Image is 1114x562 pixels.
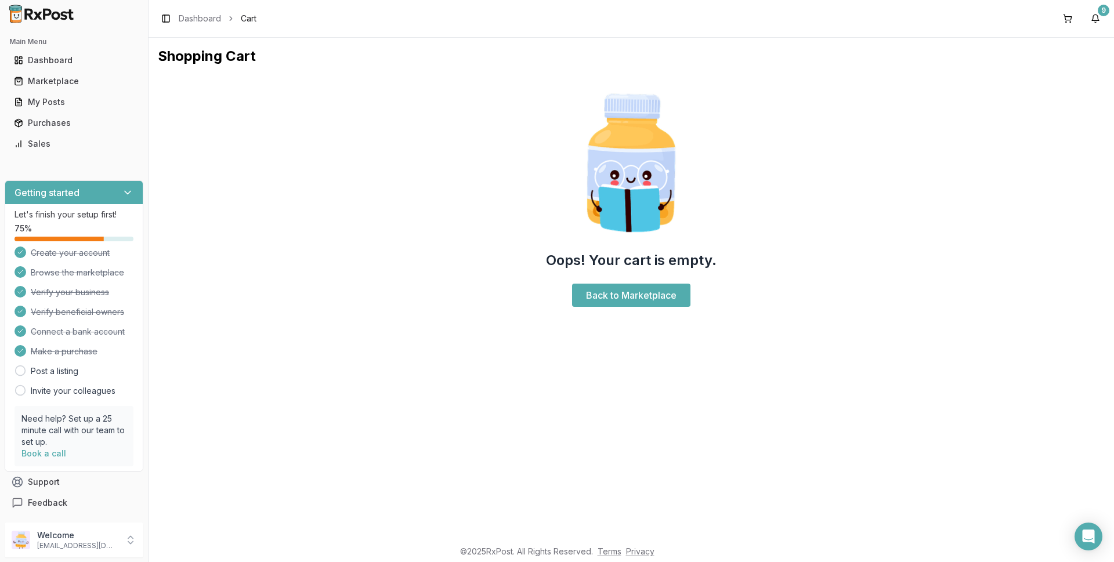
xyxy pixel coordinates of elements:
[9,133,139,154] a: Sales
[5,5,79,23] img: RxPost Logo
[1086,9,1105,28] button: 9
[37,541,118,550] p: [EMAIL_ADDRESS][DOMAIN_NAME]
[9,37,139,46] h2: Main Menu
[179,13,221,24] a: Dashboard
[572,284,690,307] a: Back to Marketplace
[28,497,67,509] span: Feedback
[5,472,143,492] button: Support
[9,50,139,71] a: Dashboard
[9,92,139,113] a: My Posts
[14,55,134,66] div: Dashboard
[14,117,134,129] div: Purchases
[21,448,66,458] a: Book a call
[31,346,97,357] span: Make a purchase
[21,413,126,448] p: Need help? Set up a 25 minute call with our team to set up.
[31,247,110,259] span: Create your account
[31,326,125,338] span: Connect a bank account
[5,51,143,70] button: Dashboard
[14,75,134,87] div: Marketplace
[14,138,134,150] div: Sales
[5,492,143,513] button: Feedback
[5,135,143,153] button: Sales
[5,93,143,111] button: My Posts
[179,13,256,24] nav: breadcrumb
[31,267,124,278] span: Browse the marketplace
[1098,5,1109,16] div: 9
[5,114,143,132] button: Purchases
[557,89,706,237] img: Smart Pill Bottle
[31,306,124,318] span: Verify beneficial owners
[241,13,256,24] span: Cart
[15,209,133,220] p: Let's finish your setup first!
[31,287,109,298] span: Verify your business
[12,531,30,549] img: User avatar
[9,113,139,133] a: Purchases
[9,71,139,92] a: Marketplace
[158,47,1105,66] h1: Shopping Cart
[15,186,79,200] h3: Getting started
[31,365,78,377] a: Post a listing
[14,96,134,108] div: My Posts
[598,546,621,556] a: Terms
[626,546,654,556] a: Privacy
[15,223,32,234] span: 75 %
[31,385,115,397] a: Invite your colleagues
[546,251,717,270] h2: Oops! Your cart is empty.
[37,530,118,541] p: Welcome
[5,72,143,90] button: Marketplace
[1075,523,1102,550] div: Open Intercom Messenger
